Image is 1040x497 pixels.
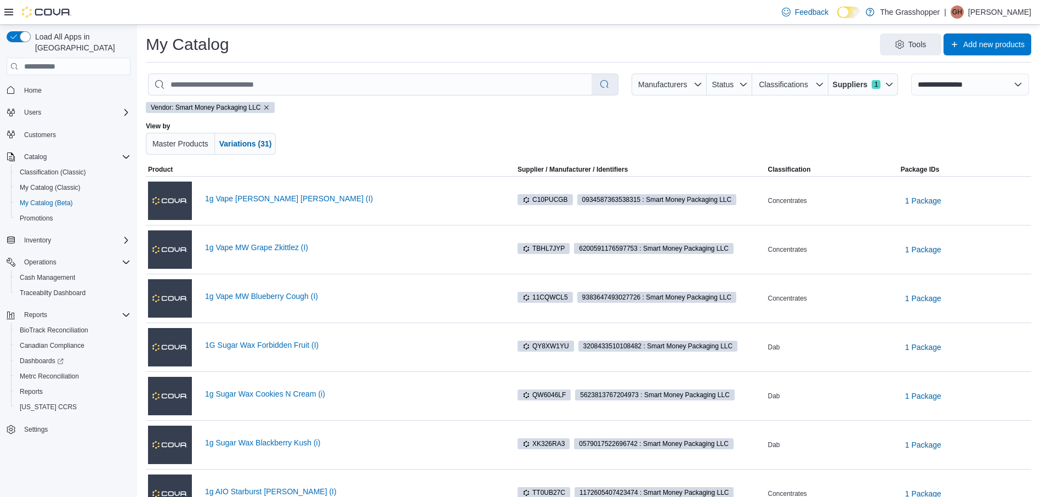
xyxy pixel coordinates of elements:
[146,102,275,113] span: Vendor: Smart Money Packaging LLC
[15,181,85,194] a: My Catalog (Classic)
[522,341,569,351] span: QY8XW1YU
[20,106,130,119] span: Users
[148,182,192,220] img: 1g Vape MW King Louie (I)
[15,370,83,383] a: Metrc Reconciliation
[766,194,899,207] div: Concentrates
[20,256,61,269] button: Operations
[15,339,89,352] a: Canadian Compliance
[20,183,81,192] span: My Catalog (Classic)
[20,273,75,282] span: Cash Management
[577,194,737,205] span: 0934587363538315 : Smart Money Packaging LLC
[11,369,135,384] button: Metrc Reconciliation
[215,133,276,155] button: Variations (31)
[20,150,51,163] button: Catalog
[777,1,833,23] a: Feedback
[582,195,732,205] span: 0934587363538315 : Smart Money Packaging LLC
[24,258,56,267] span: Operations
[20,326,88,335] span: BioTrack Reconciliation
[20,199,73,207] span: My Catalog (Beta)
[15,400,81,414] a: [US_STATE] CCRS
[20,308,130,321] span: Reports
[15,212,130,225] span: Promotions
[205,438,498,447] a: 1g Sugar Wax Blackberry Kush (i)
[20,84,46,97] a: Home
[146,33,229,55] h1: My Catalog
[2,149,135,165] button: Catalog
[828,74,899,95] button: Suppliers1 active filters
[15,166,90,179] a: Classification (Classic)
[944,33,1031,55] button: Add new products
[502,165,628,174] span: Supplier / Manufacturer / Identifiers
[20,308,52,321] button: Reports
[11,353,135,369] a: Dashboards
[15,385,47,398] a: Reports
[11,399,135,415] button: [US_STATE] CCRS
[20,289,86,297] span: Traceabilty Dashboard
[522,292,568,302] span: 11CQWCL5
[152,139,208,148] span: Master Products
[766,243,899,256] div: Concentrates
[905,244,941,255] span: 1 Package
[146,122,170,131] label: View by
[908,39,927,50] span: Tools
[20,403,77,411] span: [US_STATE] CCRS
[20,422,130,436] span: Settings
[205,341,498,349] a: 1G Sugar Wax Forbidden Fruit (I)
[11,384,135,399] button: Reports
[759,80,808,89] span: Classifications
[2,127,135,143] button: Customers
[901,287,946,309] button: 1 Package
[148,279,192,318] img: 1g Vape MW Blueberry Cough (I)
[968,5,1031,19] p: [PERSON_NAME]
[24,310,47,319] span: Reports
[20,150,130,163] span: Catalog
[582,292,732,302] span: 9383647493027726 : Smart Money Packaging LLC
[20,234,55,247] button: Inventory
[518,292,573,303] span: 11CQWCL5
[901,336,946,358] button: 1 Package
[15,286,90,300] a: Traceabilty Dashboard
[148,230,192,269] img: 1g Vape MW Grape Zkittlez (I)
[24,108,41,117] span: Users
[766,292,899,305] div: Concentrates
[575,389,735,400] span: 5623813767204973 : Smart Money Packaging LLC
[20,372,79,381] span: Metrc Reconciliation
[7,77,130,466] nav: Complex example
[15,196,130,210] span: My Catalog (Beta)
[632,74,706,95] button: Manufacturers
[707,74,752,95] button: Status
[901,239,946,261] button: 1 Package
[20,341,84,350] span: Canadian Compliance
[518,438,570,449] span: XK326RA3
[905,391,941,402] span: 1 Package
[2,105,135,120] button: Users
[24,86,42,95] span: Home
[15,370,130,383] span: Metrc Reconciliation
[11,270,135,285] button: Cash Management
[795,7,828,18] span: Feedback
[11,180,135,195] button: My Catalog (Classic)
[905,342,941,353] span: 1 Package
[837,18,838,19] span: Dark Mode
[574,243,734,254] span: 6200591176597753 : Smart Money Packaging LLC
[579,244,729,253] span: 6200591176597753 : Smart Money Packaging LLC
[20,128,130,142] span: Customers
[11,323,135,338] button: BioTrack Reconciliation
[580,390,730,400] span: 5623813767204973 : Smart Money Packaging LLC
[944,5,946,19] p: |
[151,103,261,112] span: Vendor: Smart Money Packaging LLC
[20,387,43,396] span: Reports
[518,389,571,400] span: QW6046LF
[148,165,173,174] span: Product
[15,354,130,368] span: Dashboards
[522,195,568,205] span: C10PUCGB
[2,233,135,248] button: Inventory
[15,324,130,337] span: BioTrack Reconciliation
[20,234,130,247] span: Inventory
[205,292,498,301] a: 1g Vape MW Blueberry Cough (I)
[20,423,52,436] a: Settings
[15,400,130,414] span: Washington CCRS
[518,194,573,205] span: C10PUCGB
[11,195,135,211] button: My Catalog (Beta)
[837,7,860,18] input: Dark Mode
